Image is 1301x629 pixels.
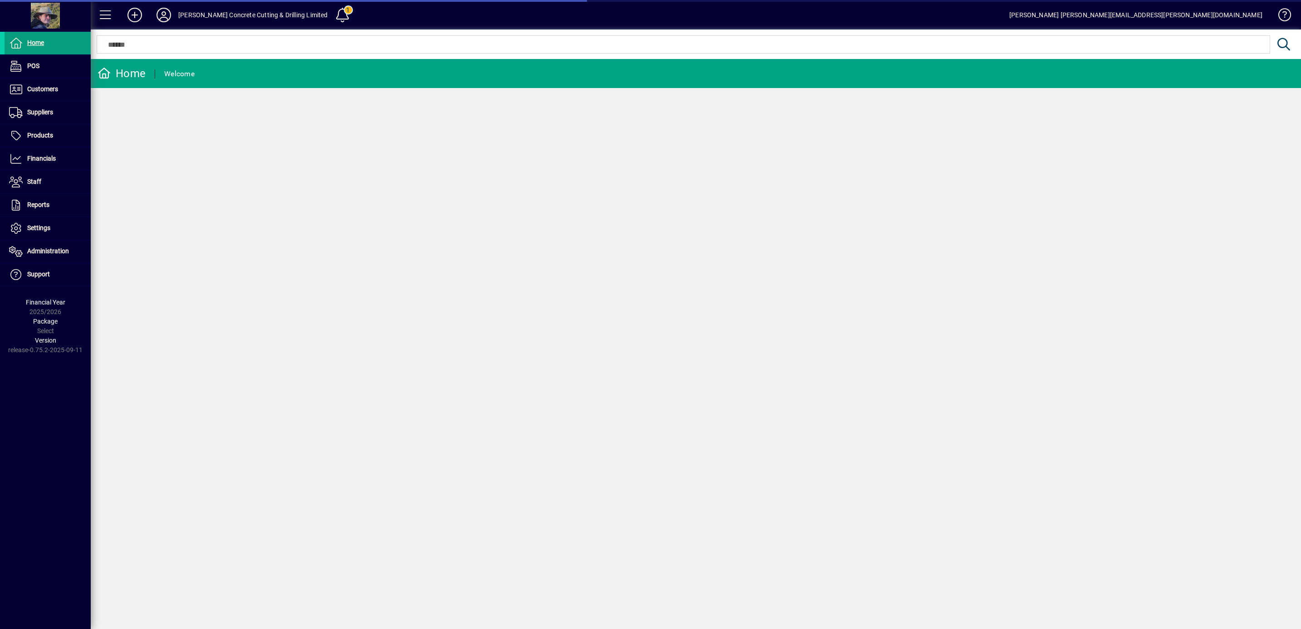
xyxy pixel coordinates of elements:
[27,108,53,116] span: Suppliers
[27,39,44,46] span: Home
[27,178,41,185] span: Staff
[27,62,39,69] span: POS
[27,201,49,208] span: Reports
[5,240,91,263] a: Administration
[120,7,149,23] button: Add
[27,132,53,139] span: Products
[5,263,91,286] a: Support
[5,217,91,240] a: Settings
[27,247,69,255] span: Administration
[98,66,146,81] div: Home
[33,318,58,325] span: Package
[27,224,50,231] span: Settings
[27,85,58,93] span: Customers
[1009,8,1262,22] div: [PERSON_NAME] [PERSON_NAME][EMAIL_ADDRESS][PERSON_NAME][DOMAIN_NAME]
[27,270,50,278] span: Support
[1272,2,1290,31] a: Knowledge Base
[5,101,91,124] a: Suppliers
[35,337,56,344] span: Version
[5,194,91,216] a: Reports
[5,55,91,78] a: POS
[164,67,195,81] div: Welcome
[178,8,328,22] div: [PERSON_NAME] Concrete Cutting & Drilling Limited
[5,147,91,170] a: Financials
[5,124,91,147] a: Products
[149,7,178,23] button: Profile
[5,78,91,101] a: Customers
[5,171,91,193] a: Staff
[27,155,56,162] span: Financials
[26,299,65,306] span: Financial Year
